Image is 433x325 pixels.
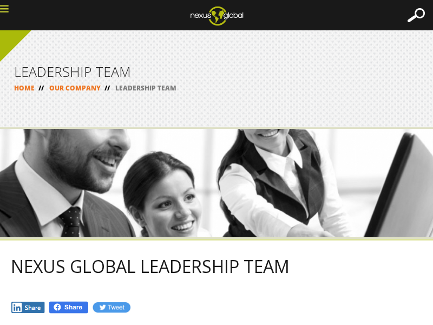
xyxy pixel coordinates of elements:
span: // [35,83,48,93]
h2: NEXUS GLOBAL LEADERSHIP TEAM [11,257,422,276]
img: In.jpg [11,301,45,314]
span: // [101,83,114,93]
h1: LEADERSHIP TEAM [14,65,419,79]
img: ng_logo_web [182,3,252,29]
a: HOME [14,83,35,93]
img: Tw.jpg [92,301,131,314]
img: Fb.png [48,301,89,314]
a: OUR COMPANY [49,83,101,93]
